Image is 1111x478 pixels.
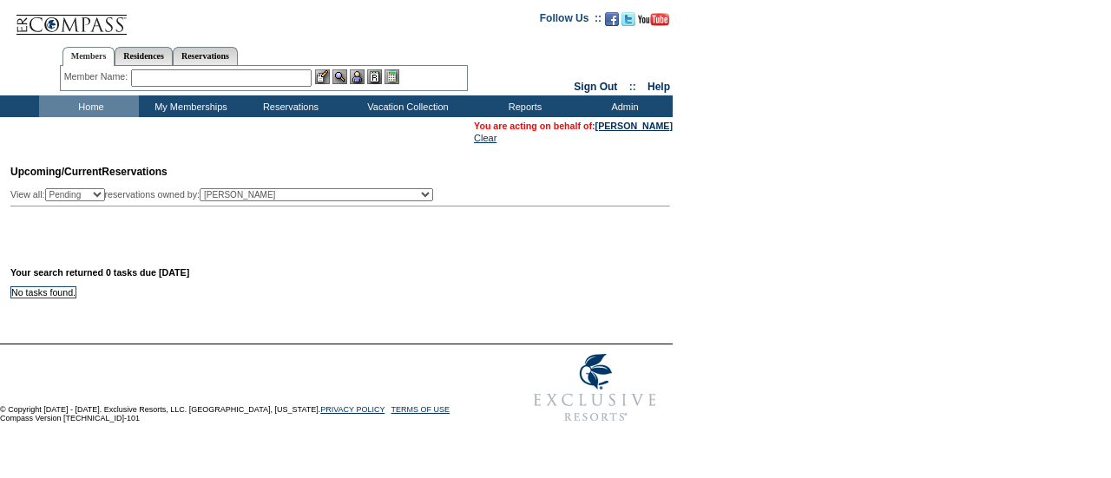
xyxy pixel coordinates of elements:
[638,17,669,28] a: Subscribe to our YouTube Channel
[540,10,602,31] td: Follow Us ::
[385,69,399,84] img: b_calculator.gif
[39,95,139,117] td: Home
[605,17,619,28] a: Become our fan on Facebook
[648,81,670,93] a: Help
[62,47,115,66] a: Members
[517,344,673,431] img: Exclusive Resorts
[473,95,573,117] td: Reports
[629,81,636,93] span: ::
[474,133,496,143] a: Clear
[11,286,76,298] td: No tasks found.
[621,12,635,26] img: Follow us on Twitter
[350,69,365,84] img: Impersonate
[10,166,168,178] span: Reservations
[115,47,173,65] a: Residences
[10,188,441,201] div: View all: reservations owned by:
[315,69,330,84] img: b_edit.gif
[332,69,347,84] img: View
[339,95,473,117] td: Vacation Collection
[367,69,382,84] img: Reservations
[320,405,385,414] a: PRIVACY POLICY
[573,95,673,117] td: Admin
[64,69,131,84] div: Member Name:
[139,95,239,117] td: My Memberships
[10,166,102,178] span: Upcoming/Current
[173,47,238,65] a: Reservations
[474,121,673,131] span: You are acting on behalf of:
[10,267,674,286] div: Your search returned 0 tasks due [DATE]
[605,12,619,26] img: Become our fan on Facebook
[239,95,339,117] td: Reservations
[621,17,635,28] a: Follow us on Twitter
[574,81,617,93] a: Sign Out
[638,13,669,26] img: Subscribe to our YouTube Channel
[391,405,450,414] a: TERMS OF USE
[595,121,673,131] a: [PERSON_NAME]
